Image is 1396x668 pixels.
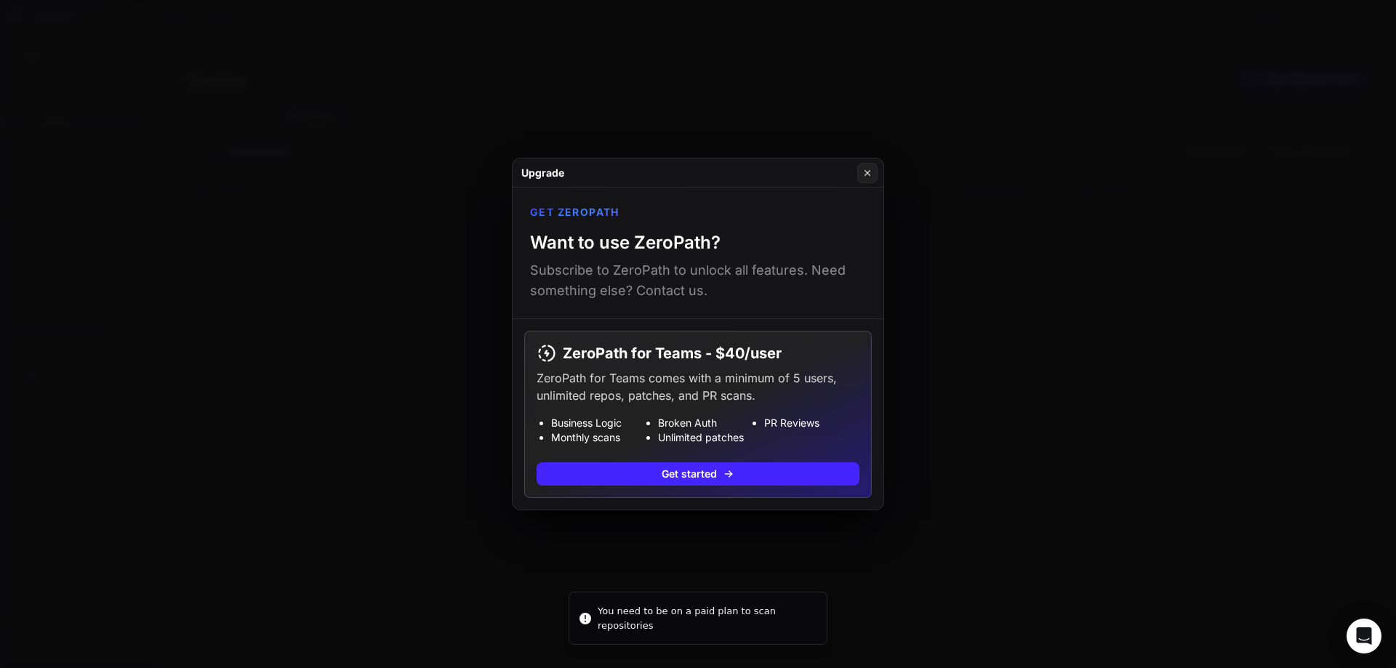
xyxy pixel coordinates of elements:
div: You need to be on a paid plan to scan repositories [598,604,815,632]
li: Monthly scans [551,430,646,445]
p: Subscribe to ZeroPath to unlock all features. Need something else? Contact us. [530,260,866,301]
li: Unlimited patches [658,430,753,445]
li: Broken Auth [658,416,753,430]
button: Get started [537,462,859,486]
p: ZeroPath for Teams comes with a minimum of 5 users, unlimited repos, patches, and PR scans. [537,369,859,404]
h4: Upgrade [521,166,564,180]
div: Open Intercom Messenger [1347,619,1381,653]
h4: ZeroPath for Teams - $40/user [537,343,859,363]
p: Get ZeroPath [530,205,619,220]
li: Business Logic [551,416,646,430]
h1: Want to use ZeroPath? [530,231,721,254]
button: ZeroPath for Teams - $40/user ZeroPath for Teams comes with a minimum of 5 users, unlimited repos... [524,331,872,498]
li: PR Reviews [764,416,859,430]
